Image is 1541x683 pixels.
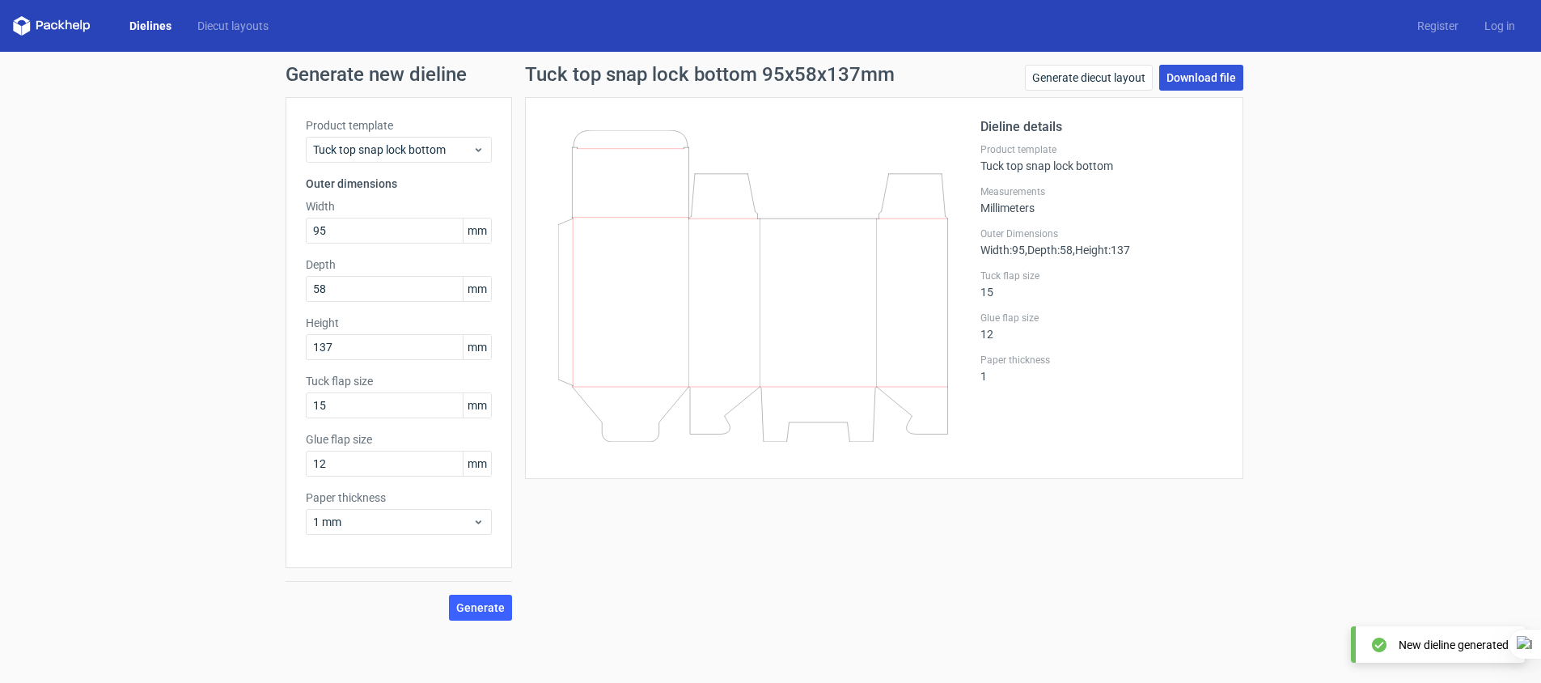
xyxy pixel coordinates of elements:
[463,393,491,418] span: mm
[313,514,472,530] span: 1 mm
[463,218,491,243] span: mm
[980,354,1223,383] div: 1
[1404,18,1471,34] a: Register
[306,117,492,134] label: Product template
[306,198,492,214] label: Width
[463,335,491,359] span: mm
[313,142,472,158] span: Tuck top snap lock bottom
[980,185,1223,214] div: Millimeters
[306,315,492,331] label: Height
[306,373,492,389] label: Tuck flap size
[1073,244,1130,257] span: , Height : 137
[449,595,512,621] button: Generate
[1399,637,1509,653] div: New dieline generated
[980,143,1223,172] div: Tuck top snap lock bottom
[1471,18,1528,34] a: Log in
[116,18,184,34] a: Dielines
[980,244,1025,257] span: Width : 95
[980,312,1223,341] div: 12
[306,257,492,273] label: Depth
[463,277,491,301] span: mm
[980,227,1223,240] label: Outer Dimensions
[463,452,491,476] span: mm
[184,18,282,34] a: Diecut layouts
[980,269,1223,282] label: Tuck flap size
[1025,65,1153,91] a: Generate diecut layout
[980,312,1223,325] label: Glue flap size
[1025,244,1073,257] span: , Depth : 58
[980,117,1223,137] h2: Dieline details
[980,143,1223,156] label: Product template
[980,269,1223,299] div: 15
[525,65,895,84] h1: Tuck top snap lock bottom 95x58x137mm
[306,176,492,192] h3: Outer dimensions
[456,602,505,613] span: Generate
[1159,65,1243,91] a: Download file
[306,431,492,448] label: Glue flap size
[306,490,492,506] label: Paper thickness
[286,65,1256,84] h1: Generate new dieline
[980,354,1223,367] label: Paper thickness
[980,185,1223,198] label: Measurements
